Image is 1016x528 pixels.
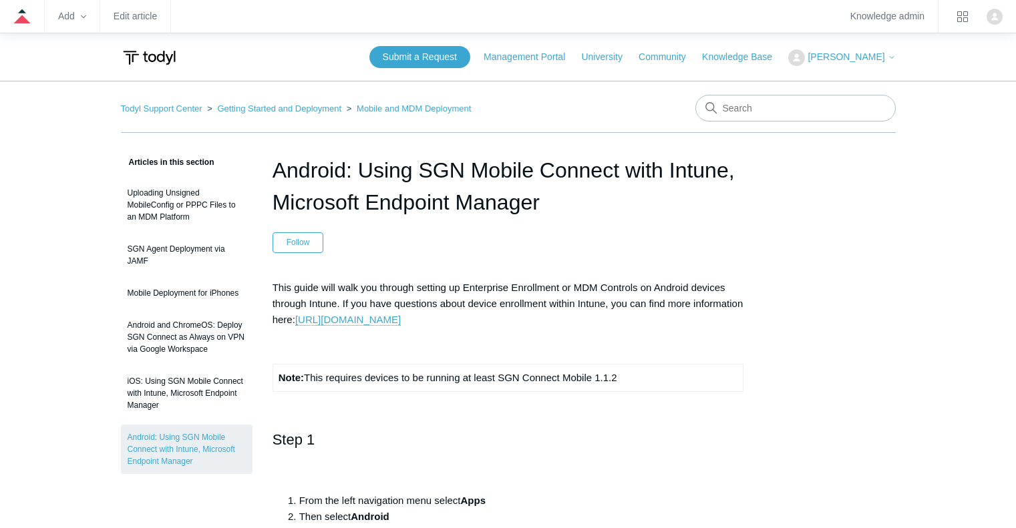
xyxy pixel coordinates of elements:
button: Follow Article [273,232,324,252]
a: Mobile Deployment for iPhones [121,280,252,306]
a: Management Portal [484,50,578,64]
a: Uploading Unsigned MobileConfig or PPPC Files to an MDM Platform [121,180,252,230]
span: [PERSON_NAME] [808,51,884,62]
strong: Android [351,511,389,522]
li: Todyl Support Center [121,103,205,113]
a: Getting Started and Deployment [217,103,341,113]
h1: Android: Using SGN Mobile Connect with Intune, Microsoft Endpoint Manager [273,154,744,218]
button: [PERSON_NAME] [788,49,895,66]
p: This guide will walk you through setting up Enterprise Enrollment or MDM Controls on Android devi... [273,280,744,328]
a: Android and ChromeOS: Deploy SGN Connect as Always on VPN via Google Workspace [121,312,252,362]
a: Submit a Request [369,46,470,68]
td: This requires devices to be running at least SGN Connect Mobile 1.1.2 [273,364,743,391]
li: Then select [299,509,744,525]
a: Knowledge Base [702,50,786,64]
strong: Note: [279,372,304,383]
a: University [581,50,635,64]
input: Search [695,95,896,121]
a: Knowledge admin [850,13,924,20]
a: Edit article [114,13,157,20]
h2: Step 1 [273,428,744,451]
a: Todyl Support Center [121,103,202,113]
zd-hc-trigger: Add [58,13,86,20]
a: iOS: Using SGN Mobile Connect with Intune, Microsoft Endpoint Manager [121,368,252,418]
strong: Apps [460,495,486,506]
img: user avatar [987,9,1003,25]
img: Todyl Support Center Help Center home page [121,45,178,70]
a: SGN Agent Deployment via JAMF [121,236,252,274]
a: Mobile and MDM Deployment [357,103,471,113]
li: Mobile and MDM Deployment [344,103,471,113]
a: [URL][DOMAIN_NAME] [295,314,401,326]
a: Android: Using SGN Mobile Connect with Intune, Microsoft Endpoint Manager [121,425,252,474]
zd-hc-trigger: Click your profile icon to open the profile menu [987,9,1003,25]
li: From the left navigation menu select [299,493,744,509]
li: Getting Started and Deployment [204,103,344,113]
a: Community [639,50,699,64]
span: Articles in this section [121,158,214,167]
